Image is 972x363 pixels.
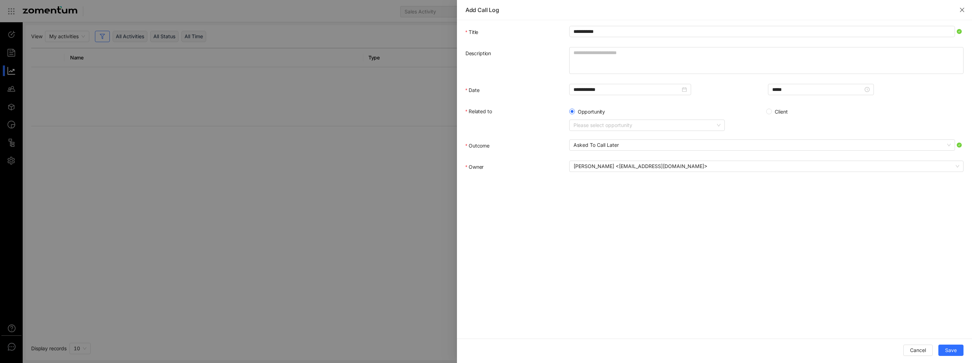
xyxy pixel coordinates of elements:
[465,26,479,39] label: Title
[465,139,490,152] label: Outcome
[569,47,963,74] textarea: Description
[938,345,963,356] button: Save
[903,345,933,356] button: Cancel
[573,161,959,172] span: Néhémie Kankolongo <nehemie.kankolongo@coastalcore.ca>
[569,26,955,37] input: Title
[945,346,957,354] span: Save
[959,7,965,13] span: close
[910,346,926,354] span: Cancel
[573,140,951,150] span: Asked To Call Later
[772,108,790,115] span: Client
[465,6,499,13] span: Add Call Log
[465,47,491,60] label: Description
[465,161,484,173] label: Owner
[465,105,492,118] label: Related to
[465,84,480,97] label: Date
[575,108,608,115] span: Opportunity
